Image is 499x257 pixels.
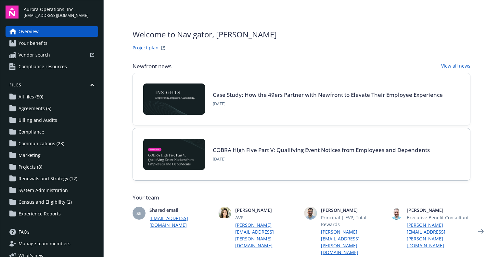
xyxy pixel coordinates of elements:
a: Compliance resources [6,61,98,72]
span: Executive Benefit Consultant [407,214,470,221]
span: All files (50) [19,92,43,102]
a: FAQs [6,227,98,237]
img: photo [304,207,317,220]
span: Your team [133,194,470,201]
span: AVP [235,214,299,221]
a: [PERSON_NAME][EMAIL_ADDRESS][PERSON_NAME][DOMAIN_NAME] [321,228,385,256]
span: [PERSON_NAME] [407,207,470,213]
a: Renewals and Strategy (12) [6,173,98,184]
span: Aurora Operations, Inc. [24,6,88,13]
a: Project plan [133,44,159,52]
a: [PERSON_NAME][EMAIL_ADDRESS][PERSON_NAME][DOMAIN_NAME] [407,222,470,249]
span: Communications (23) [19,138,64,149]
a: View all news [441,62,470,70]
a: Overview [6,26,98,37]
a: Projects (8) [6,162,98,172]
span: Your benefits [19,38,47,48]
span: Newfront news [133,62,172,70]
span: Overview [19,26,39,37]
a: System Administration [6,185,98,196]
a: Communications (23) [6,138,98,149]
a: Next [476,226,486,237]
img: photo [390,207,403,220]
span: Projects (8) [19,162,42,172]
span: FAQs [19,227,30,237]
span: Agreements (5) [19,103,51,114]
span: Marketing [19,150,41,161]
span: Census and Eligibility (2) [19,197,72,207]
span: Compliance resources [19,61,67,72]
span: Billing and Audits [19,115,57,125]
a: [PERSON_NAME][EMAIL_ADDRESS][PERSON_NAME][DOMAIN_NAME] [235,222,299,249]
a: Experience Reports [6,209,98,219]
span: Manage team members [19,238,70,249]
a: Compliance [6,127,98,137]
span: [DATE] [213,101,443,107]
a: Manage team members [6,238,98,249]
img: Card Image - INSIGHTS copy.png [143,84,205,115]
a: COBRA High Five Part V: Qualifying Event Notices from Employees and Dependents [213,146,430,154]
a: Agreements (5) [6,103,98,114]
span: [EMAIL_ADDRESS][DOMAIN_NAME] [24,13,88,19]
a: [EMAIL_ADDRESS][DOMAIN_NAME] [149,215,213,228]
span: Vendor search [19,50,50,60]
span: Shared email [149,207,213,213]
a: Case Study: How the 49ers Partner with Newfront to Elevate Their Employee Experience [213,91,443,98]
a: Vendor search [6,50,98,60]
span: Renewals and Strategy (12) [19,173,77,184]
a: Marketing [6,150,98,161]
span: [PERSON_NAME] [235,207,299,213]
a: Census and Eligibility (2) [6,197,98,207]
img: BLOG-Card Image - Compliance - COBRA High Five Pt 5 - 09-11-25.jpg [143,139,205,170]
a: Your benefits [6,38,98,48]
a: projectPlanWebsite [159,44,167,52]
span: [PERSON_NAME] [321,207,385,213]
span: Experience Reports [19,209,61,219]
a: All files (50) [6,92,98,102]
span: System Administration [19,185,68,196]
span: Compliance [19,127,44,137]
button: Files [6,82,98,90]
span: SE [136,210,142,217]
span: Welcome to Navigator , [PERSON_NAME] [133,29,277,40]
a: Billing and Audits [6,115,98,125]
span: [DATE] [213,156,430,162]
button: Aurora Operations, Inc.[EMAIL_ADDRESS][DOMAIN_NAME] [24,6,98,19]
img: navigator-logo.svg [6,6,19,19]
span: Principal | EVP, Total Rewards [321,214,385,228]
img: photo [218,207,231,220]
